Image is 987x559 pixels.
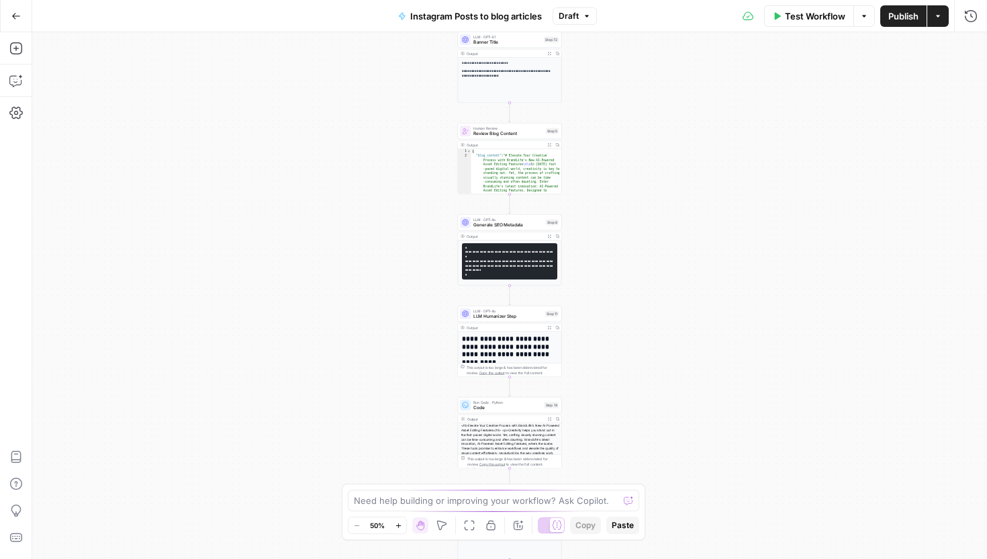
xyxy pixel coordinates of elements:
[458,123,562,194] div: Human ReviewReview Blog ContentStep 5Output{ "blog_content":"# Elevate Your Creative Process with...
[458,149,471,154] div: 1
[473,404,542,411] span: Code
[370,520,385,531] span: 50%
[473,126,543,131] span: Human Review
[880,5,927,27] button: Publish
[553,7,597,25] button: Draft
[575,519,596,531] span: Copy
[888,9,919,23] span: Publish
[467,51,543,56] div: Output
[473,222,543,228] span: Generate SEO Metadata
[479,371,505,375] span: Copy the output
[467,417,543,422] div: Output
[509,377,511,396] g: Edge from step_11 to step_14
[473,34,541,40] span: LLM · GPT-4.1
[545,402,559,408] div: Step 14
[544,37,559,43] div: Step 72
[458,397,562,468] div: Run Code · PythonCodeStep 14Output<h1>Elevate Your Creative Process with BrandLife's New AI-Power...
[473,217,543,222] span: LLM · GPT-4o
[606,517,639,534] button: Paste
[559,10,579,22] span: Draft
[546,128,559,134] div: Step 5
[479,462,505,466] span: Copy the output
[467,149,471,154] span: Toggle code folding, rows 1 through 3
[764,5,853,27] button: Test Workflow
[509,468,511,488] g: Edge from step_14 to step_71
[473,39,541,46] span: Banner Title
[467,365,559,376] div: This output is too large & has been abbreviated for review. to view the full content.
[473,400,542,405] span: Run Code · Python
[467,456,559,467] div: This output is too large & has been abbreviated for review. to view the full content.
[509,194,511,214] g: Edge from step_5 to step_8
[467,325,543,331] div: Output
[509,286,511,305] g: Edge from step_8 to step_11
[473,308,543,314] span: LLM · GPT-4o
[467,234,543,239] div: Output
[473,313,543,320] span: LLM Humanizer Step
[612,519,634,531] span: Paste
[390,5,550,27] button: Instagram Posts to blog articles
[546,220,559,226] div: Step 8
[545,311,559,317] div: Step 11
[458,423,561,496] div: <h1>Elevate Your Creative Process with BrandLife's New AI-Powered Asset Editing Features</h1> <p>...
[509,103,511,122] g: Edge from step_72 to step_5
[410,9,542,23] span: Instagram Posts to blog articles
[570,517,601,534] button: Copy
[785,9,845,23] span: Test Workflow
[467,142,543,148] div: Output
[473,130,543,137] span: Review Blog Content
